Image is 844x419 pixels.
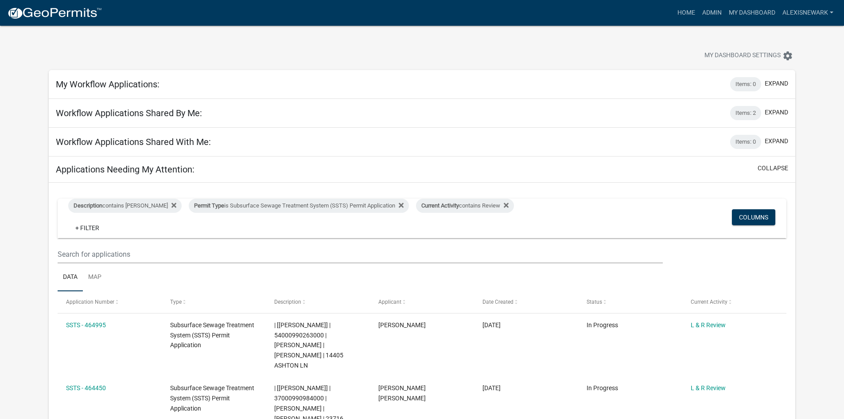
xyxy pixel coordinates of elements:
i: settings [782,51,793,61]
datatable-header-cell: Current Activity [682,291,786,313]
button: expand [765,108,788,117]
div: is Subsurface Sewage Treatment System (SSTS) Permit Application [189,199,409,213]
a: L & R Review [691,384,726,392]
span: Description [74,202,102,209]
datatable-header-cell: Application Number [58,291,162,313]
input: Search for applications [58,245,662,263]
button: expand [765,79,788,88]
a: SSTS - 464995 [66,321,106,329]
div: Items: 2 [730,106,761,120]
span: 08/17/2025 [482,321,501,329]
span: In Progress [587,321,618,329]
datatable-header-cell: Date Created [474,291,578,313]
span: 08/15/2025 [482,384,501,392]
button: expand [765,137,788,146]
a: alexisnewark [779,4,837,21]
span: Type [170,299,182,305]
span: Permit Type [194,202,224,209]
span: Current Activity [691,299,727,305]
a: SSTS - 464450 [66,384,106,392]
div: contains Review [416,199,514,213]
h5: My Workflow Applications: [56,79,159,90]
span: Scott M Ellingson [378,321,426,329]
a: My Dashboard [725,4,779,21]
span: In Progress [587,384,618,392]
button: Columns [732,209,775,225]
div: Items: 0 [730,135,761,149]
span: Date Created [482,299,513,305]
span: My Dashboard Settings [704,51,781,61]
a: Admin [699,4,725,21]
a: Data [58,263,83,292]
button: collapse [758,164,788,173]
span: Current Activity [421,202,459,209]
button: My Dashboard Settingssettings [697,47,800,64]
span: Status [587,299,602,305]
span: Peter Ross Johnson [378,384,426,402]
span: Description [274,299,301,305]
span: Applicant [378,299,401,305]
a: Map [83,263,107,292]
span: Application Number [66,299,114,305]
span: Subsurface Sewage Treatment System (SSTS) Permit Application [170,321,254,349]
datatable-header-cell: Description [266,291,370,313]
h5: Applications Needing My Attention: [56,164,194,175]
h5: Workflow Applications Shared By Me: [56,108,202,118]
datatable-header-cell: Status [578,291,682,313]
div: contains [PERSON_NAME] [68,199,182,213]
a: Home [674,4,699,21]
datatable-header-cell: Applicant [370,291,474,313]
div: Items: 0 [730,77,761,91]
span: Subsurface Sewage Treatment System (SSTS) Permit Application [170,384,254,412]
a: + Filter [68,220,106,236]
datatable-header-cell: Type [162,291,266,313]
h5: Workflow Applications Shared With Me: [56,137,211,147]
a: L & R Review [691,321,726,329]
span: | [Alexis Newark] | 54000990263000 | BRADLEY A BARRY | TERESA A BARRY | 14405 ASHTON LN [274,321,343,369]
